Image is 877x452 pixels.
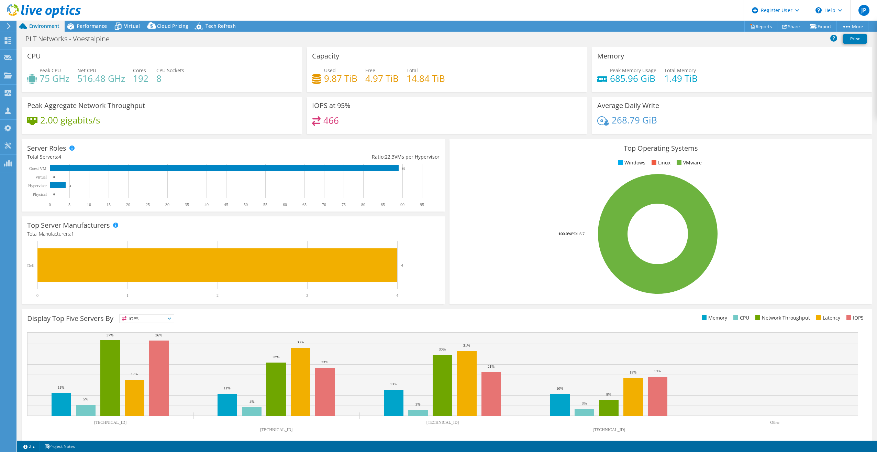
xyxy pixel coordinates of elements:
a: Share [777,21,805,32]
text: 45 [224,202,228,207]
h3: Capacity [312,52,339,60]
h4: 516.48 GHz [77,75,125,82]
h3: IOPS at 95% [312,102,351,109]
text: 10 [87,202,91,207]
text: 31% [463,343,470,347]
text: 10% [556,386,563,390]
text: 85 [381,202,385,207]
h4: 1.49 TiB [664,75,698,82]
text: 0 [53,175,55,179]
h4: 8 [156,75,184,82]
span: Total Memory [664,67,696,74]
text: 0 [36,293,38,298]
text: 35 [185,202,189,207]
text: Virtual [35,175,47,180]
a: More [836,21,868,32]
li: Memory [700,314,727,322]
span: Performance [77,23,107,29]
span: Tech Refresh [206,23,236,29]
text: 70 [322,202,326,207]
li: CPU [732,314,749,322]
span: 1 [71,230,74,237]
span: CPU Sockets [156,67,184,74]
text: 89 [402,167,406,170]
text: 25 [146,202,150,207]
text: 37% [107,333,113,337]
span: 22.3 [385,153,395,160]
h4: 9.87 TiB [324,75,357,82]
h3: CPU [27,52,41,60]
div: Ratio: VMs per Hypervisor [233,153,440,161]
h3: Memory [597,52,624,60]
text: 65 [302,202,307,207]
h4: 268.79 GiB [612,116,657,124]
text: 4 [396,293,398,298]
h4: 4.97 TiB [365,75,399,82]
text: 23% [321,360,328,364]
text: [TECHNICAL_ID] [593,427,625,432]
li: Network Throughput [754,314,810,322]
span: Used [324,67,336,74]
text: Other [770,420,779,425]
text: 30 [165,202,169,207]
span: Virtual [124,23,140,29]
li: VMware [675,159,702,166]
text: 55 [263,202,267,207]
text: 2 [217,293,219,298]
h4: 192 [133,75,148,82]
li: Latency [814,314,840,322]
a: Print [843,34,867,44]
text: 13% [390,382,397,386]
text: 11% [224,386,231,390]
span: Environment [29,23,59,29]
span: JP [858,5,869,16]
text: 5% [83,397,88,401]
h4: 685.96 GiB [610,75,656,82]
text: 0 [53,193,55,196]
text: 4% [249,399,255,403]
text: 4 [69,184,71,187]
tspan: ESXi 6.7 [571,231,585,236]
text: Hypervisor [28,183,47,188]
text: 26% [273,355,279,359]
h3: Server Roles [27,144,66,152]
text: 50 [244,202,248,207]
text: [TECHNICAL_ID] [426,420,459,425]
a: Reports [744,21,777,32]
li: IOPS [845,314,864,322]
a: Project Notes [40,442,80,451]
text: 1 [126,293,129,298]
h4: Total Manufacturers: [27,230,440,238]
text: 75 [342,202,346,207]
span: Cloud Pricing [157,23,188,29]
svg: \n [815,7,822,13]
text: 21% [488,364,495,368]
h3: Top Operating Systems [455,144,867,152]
h1: PLT Networks - Voestalpine [22,35,120,43]
span: 4 [58,153,61,160]
h4: 2.00 gigabits/s [40,116,100,124]
text: [TECHNICAL_ID] [94,420,127,425]
text: 4 [401,263,403,267]
text: 3% [415,402,421,406]
h4: 75 GHz [40,75,69,82]
text: 90 [400,202,404,207]
h4: 14.84 TiB [407,75,445,82]
text: 17% [131,372,138,376]
li: Linux [650,159,670,166]
text: Guest VM [29,166,46,171]
span: IOPS [120,314,174,323]
text: [TECHNICAL_ID] [260,427,293,432]
span: Peak CPU [40,67,61,74]
li: Windows [616,159,645,166]
text: 80 [361,202,365,207]
h3: Average Daily Write [597,102,659,109]
tspan: 100.0% [558,231,571,236]
text: 30% [439,347,446,351]
text: Dell [27,263,34,268]
text: 15 [107,202,111,207]
text: 0 [49,202,51,207]
text: 3% [582,401,587,405]
span: Peak Memory Usage [610,67,656,74]
text: 5 [68,202,70,207]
